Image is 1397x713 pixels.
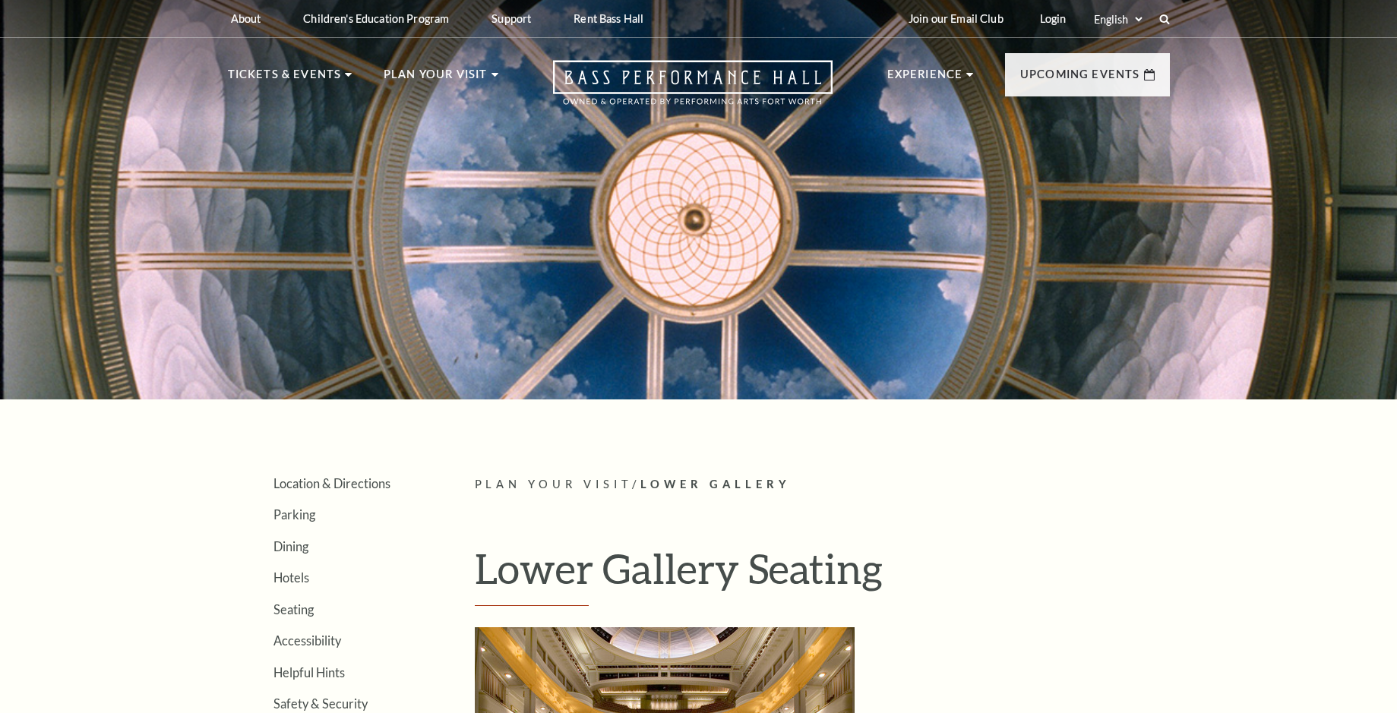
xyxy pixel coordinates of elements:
p: Rent Bass Hall [574,12,643,25]
span: Lower Gallery [640,478,791,491]
a: Parking [273,507,315,522]
p: Upcoming Events [1020,65,1140,93]
a: Accessibility [273,633,341,648]
p: Support [491,12,531,25]
p: Tickets & Events [228,65,342,93]
a: Hotels [273,570,309,585]
a: Seating [273,602,314,617]
a: Helpful Hints [273,665,345,680]
a: Dining [273,539,308,554]
p: Experience [887,65,963,93]
p: / [475,475,1170,494]
p: Children's Education Program [303,12,449,25]
a: Safety & Security [273,696,368,711]
span: Plan Your Visit [475,478,633,491]
a: Location & Directions [273,476,390,491]
h1: Lower Gallery Seating [475,544,1170,606]
select: Select: [1091,12,1145,27]
p: About [231,12,261,25]
p: Plan Your Visit [384,65,488,93]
